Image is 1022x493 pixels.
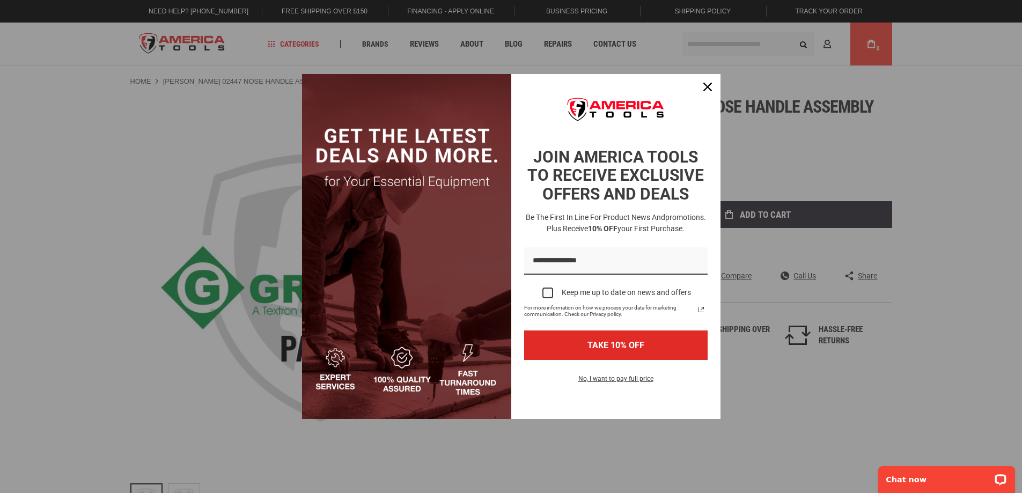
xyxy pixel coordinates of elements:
[871,459,1022,493] iframe: LiveChat chat widget
[522,212,710,234] h3: Be the first in line for product news and
[562,288,691,297] div: Keep me up to date on news and offers
[524,330,708,360] button: TAKE 10% OFF
[695,303,708,316] svg: link icon
[703,83,712,91] svg: close icon
[524,305,695,318] span: For more information on how we process your data for marketing communication. Check our Privacy p...
[524,247,708,275] input: Email field
[570,373,662,391] button: No, I want to pay full price
[695,303,708,316] a: Read our Privacy Policy
[527,148,704,203] strong: JOIN AMERICA TOOLS TO RECEIVE EXCLUSIVE OFFERS AND DEALS
[588,224,617,233] strong: 10% OFF
[695,74,720,100] button: Close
